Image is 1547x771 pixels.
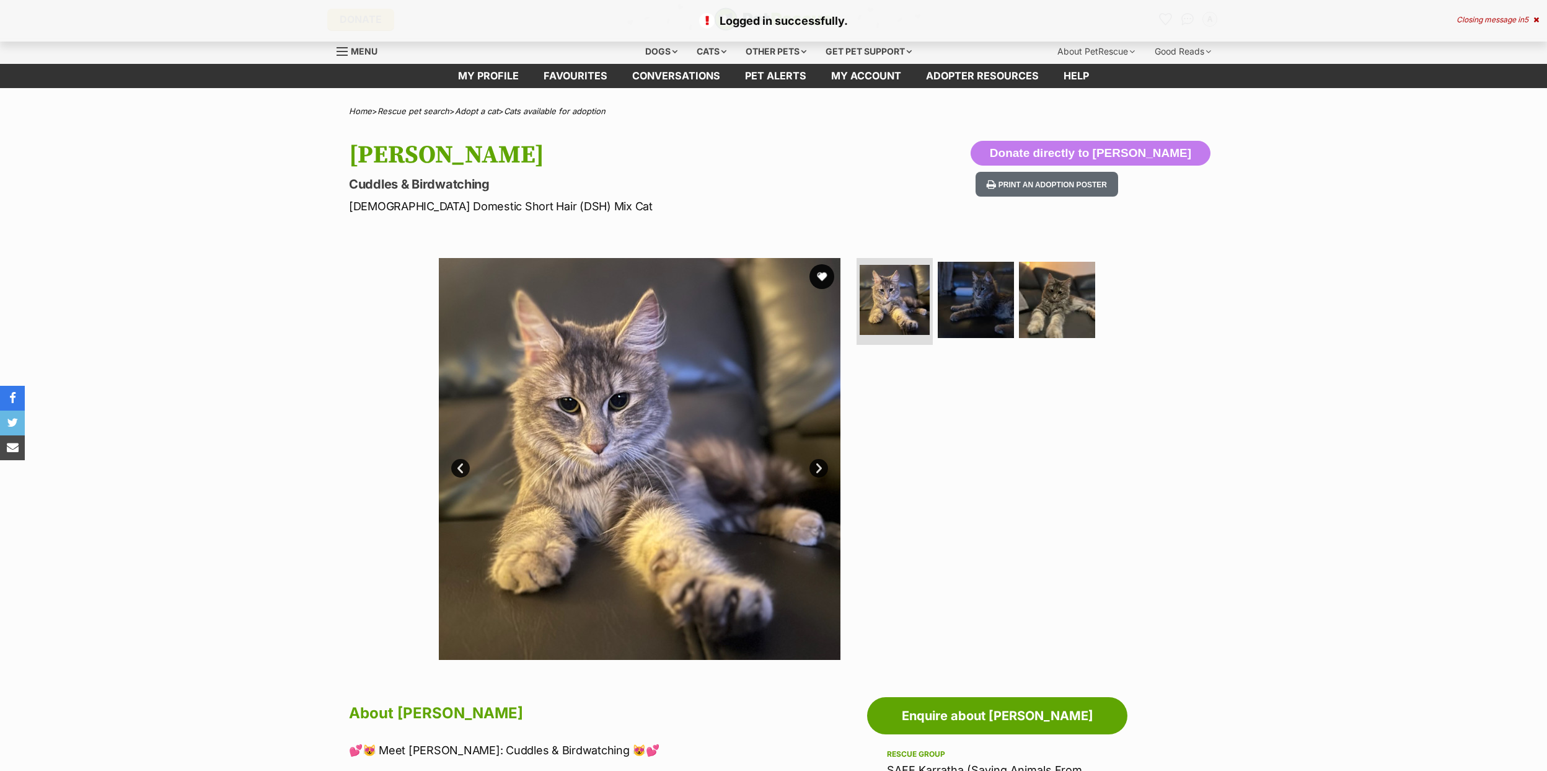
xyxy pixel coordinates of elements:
img: Photo of Ophelia [1019,262,1095,338]
a: conversations [620,64,733,88]
a: Next [809,459,828,478]
button: Donate directly to [PERSON_NAME] [971,141,1210,166]
div: Rescue group [887,749,1108,759]
p: 💕😻 Meet [PERSON_NAME]: Cuddles & Birdwatching 😻💕 [349,742,861,759]
a: My profile [446,64,531,88]
a: Menu [337,39,386,61]
p: Cuddles & Birdwatching [349,176,873,193]
h2: About [PERSON_NAME] [349,700,861,727]
span: 5 [1524,15,1528,24]
a: Enquire about [PERSON_NAME] [867,697,1127,734]
a: Favourites [531,64,620,88]
div: Get pet support [817,39,920,64]
a: My account [819,64,914,88]
img: Photo of Ophelia [938,262,1014,338]
div: > > > [318,107,1229,116]
a: Help [1051,64,1101,88]
div: Dogs [637,39,686,64]
button: Print an adoption poster [976,172,1118,197]
a: Adopter resources [914,64,1051,88]
button: favourite [809,264,834,289]
a: Prev [451,459,470,478]
div: Other pets [737,39,815,64]
img: Photo of Ophelia [860,265,930,335]
p: Logged in successfully. [12,12,1535,29]
div: Good Reads [1146,39,1220,64]
div: Closing message in [1457,16,1539,24]
a: Pet alerts [733,64,819,88]
div: About PetRescue [1049,39,1144,64]
div: Cats [688,39,735,64]
p: [DEMOGRAPHIC_DATA] Domestic Short Hair (DSH) Mix Cat [349,198,873,215]
a: Adopt a cat [455,106,498,116]
a: Cats available for adoption [504,106,606,116]
img: Photo of Ophelia [439,258,840,660]
a: Home [349,106,372,116]
span: Menu [351,46,377,56]
img: Photo of Ophelia [840,258,1242,660]
h1: [PERSON_NAME] [349,141,873,169]
a: Rescue pet search [377,106,449,116]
